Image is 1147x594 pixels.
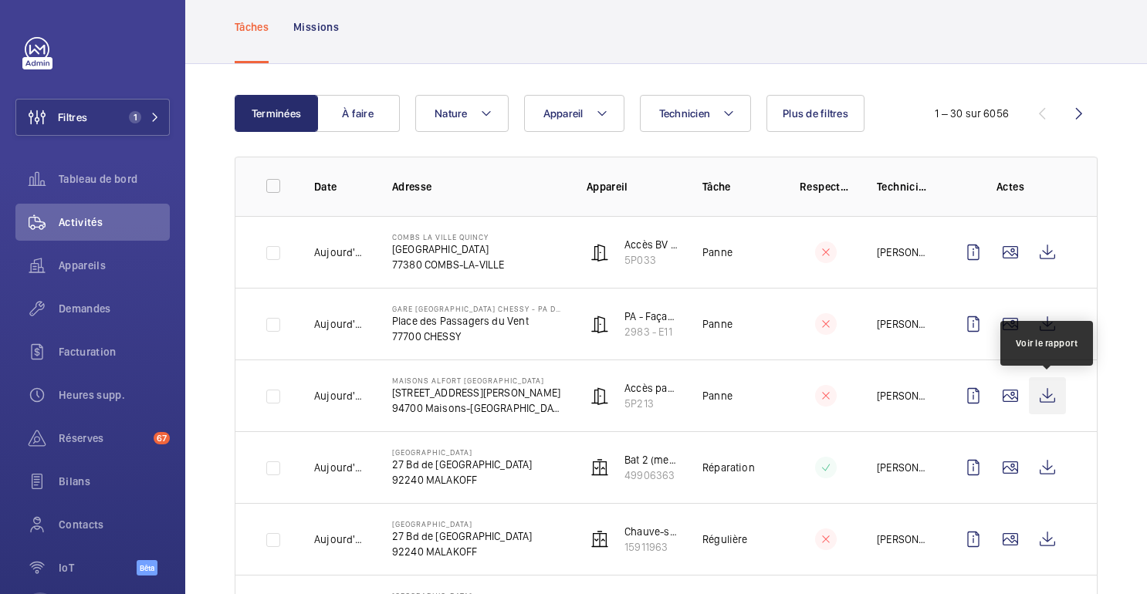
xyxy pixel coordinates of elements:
[702,181,731,193] font: Tâche
[59,432,104,444] font: Réserves
[392,181,431,193] font: Adresse
[392,376,544,385] font: MAISONS ALFORT [GEOGRAPHIC_DATA]
[766,95,864,132] button: Plus de filtres
[590,315,609,333] img: automatic_door.svg
[624,326,672,338] font: 2983 - E11
[392,258,505,271] font: 77380 COMBS-LA-VILLE
[314,390,371,402] font: Aujourd'hui
[314,181,337,193] font: Date
[590,458,609,477] img: elevator.svg
[15,99,170,136] button: Filtres1
[624,525,702,538] font: Chauve-souris 1
[624,310,811,322] font: PA - Façade EST - 008547K-P-2-94-0-11
[392,474,478,486] font: 92240 MALAKOFF
[800,181,888,193] font: Respecter le délai
[314,533,371,545] font: Aujourd'hui
[59,475,90,488] font: Bilans
[587,181,628,193] font: Appareil
[392,530,533,542] font: 27 Bd de [GEOGRAPHIC_DATA]
[877,390,954,402] font: [PERSON_NAME]
[392,386,560,399] font: [STREET_ADDRESS][PERSON_NAME]
[524,95,624,132] button: Appareil
[783,107,848,120] font: Plus de filtres
[59,259,106,272] font: Appareils
[392,232,489,241] font: COMBS LA VILLE QUINCY
[157,433,167,444] font: 67
[316,95,400,132] button: À faire
[252,107,301,120] font: Terminées
[435,107,468,120] font: Nature
[59,562,74,574] font: IoT
[590,386,609,405] img: automatic_door.svg
[314,246,371,258] font: Aujourd'hui
[702,390,733,402] font: Panne
[293,21,339,33] font: Missions
[59,389,125,401] font: Heures supp.
[624,541,668,553] font: 15911963
[58,111,87,123] font: Filtres
[877,318,954,330] font: [PERSON_NAME]
[342,107,374,120] font: À faire
[624,382,753,394] font: Accès parvis porte gauche
[392,330,461,343] font: 77700 CHESSY
[659,107,711,120] font: Technicien
[624,397,654,410] font: 5P213
[624,254,656,266] font: 5P033
[640,95,752,132] button: Technicien
[415,95,509,132] button: Nature
[392,458,533,471] font: 27 Bd de [GEOGRAPHIC_DATA]
[702,461,755,474] font: Réparation
[140,563,154,572] font: Bêta
[543,107,584,120] font: Appareil
[59,518,104,531] font: Contacts
[624,238,756,251] font: Accès BV via parvis<>quais
[235,95,318,132] button: Terminées
[392,243,489,255] font: [GEOGRAPHIC_DATA]
[877,246,954,258] font: [PERSON_NAME]
[702,533,748,545] font: Régulière
[392,447,472,457] font: [GEOGRAPHIC_DATA]
[392,519,472,528] font: [GEOGRAPHIC_DATA]
[59,346,117,358] font: Facturation
[59,302,111,315] font: Demandes
[702,246,733,258] font: Panne
[702,318,733,330] font: Panne
[314,461,371,474] font: Aujourd'hui
[392,315,529,327] font: Place des Passagers du Vent
[877,461,954,474] font: [PERSON_NAME]
[996,181,1024,193] font: Actes
[624,454,780,466] font: Bat 2 (messe) Ascenseur cuisine
[392,304,566,313] font: Gare [GEOGRAPHIC_DATA] Chessy - PA DOT
[590,530,609,548] img: elevator.svg
[877,533,954,545] font: [PERSON_NAME]
[314,318,371,330] font: Aujourd'hui
[624,469,675,481] font: 49906363
[392,402,567,414] font: 94700 Maisons-[GEOGRAPHIC_DATA]
[134,112,137,123] font: 1
[235,21,269,33] font: Tâches
[392,545,478,558] font: 92240 MALAKOFF
[1016,338,1078,349] font: Voir le rapport
[877,181,931,193] font: Technicien
[590,243,609,262] img: automatic_door.svg
[59,173,137,185] font: Tableau de bord
[59,216,103,228] font: Activités
[935,107,1009,120] font: 1 – 30 sur 6056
